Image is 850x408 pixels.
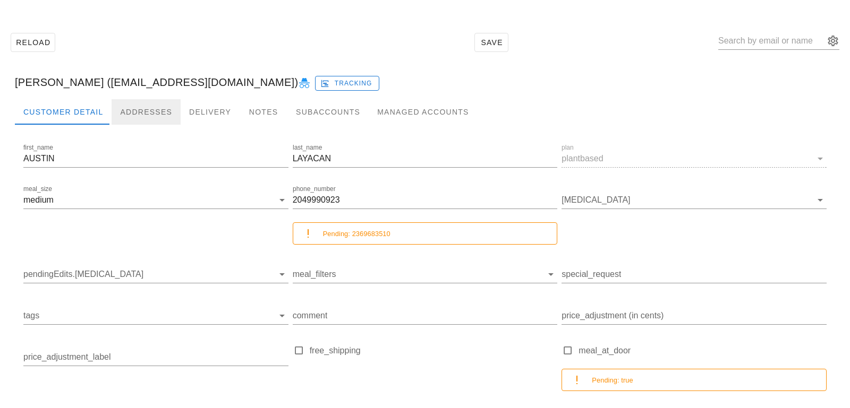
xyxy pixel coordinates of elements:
label: first_name [23,144,53,152]
label: last_name [293,144,322,152]
div: Customer Detail [15,99,112,125]
div: meal_sizemedium [23,192,288,209]
div: planplantbased [562,150,827,167]
button: Reload [11,33,55,52]
input: Search by email or name [718,32,824,49]
div: meal_filters [293,266,558,283]
div: medium [23,195,54,205]
button: appended action [827,34,839,47]
label: meal_size [23,185,52,193]
div: Subaccounts [287,99,369,125]
div: [PERSON_NAME] ([EMAIL_ADDRESS][DOMAIN_NAME]) [6,65,844,99]
small: Pending: true [592,376,633,384]
small: Pending: 2369683510 [323,230,390,238]
label: phone_number [293,185,336,193]
div: Notes [240,99,287,125]
div: Addresses [112,99,181,125]
div: tags [23,307,288,324]
div: pendingEdits.[MEDICAL_DATA] [23,266,288,283]
span: Reload [15,38,50,47]
span: Save [479,38,504,47]
span: Tracking [322,79,372,88]
button: Save [474,33,508,52]
label: free_shipping [310,345,558,356]
div: Delivery [181,99,240,125]
a: Tracking [315,74,379,91]
div: [MEDICAL_DATA] [562,192,827,209]
button: Tracking [315,76,379,91]
div: Managed Accounts [369,99,477,125]
label: meal_at_door [579,345,827,356]
label: plan [562,144,574,152]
